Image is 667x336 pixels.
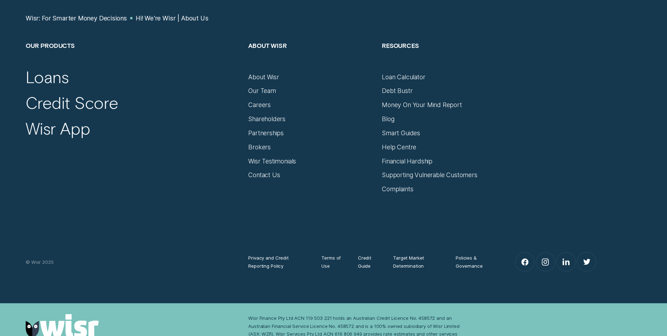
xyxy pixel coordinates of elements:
a: Wisr: For Smarter Money Decisions [26,14,127,22]
a: Privacy and Credit Reporting Policy [248,254,307,269]
a: Smart Guides [382,129,420,137]
a: Policies & Governance [456,254,494,269]
h2: About Wisr [248,42,374,73]
div: © Wisr 2025 [22,258,244,266]
a: Hi! We're Wisr | About Us [136,14,209,22]
a: Complaints [382,185,413,193]
a: Loan Calculator [382,73,425,81]
a: Wisr App [26,118,90,138]
a: About Wisr [248,73,279,81]
a: Facebook [515,253,534,271]
a: Loans [26,67,69,87]
h2: Our Products [26,42,240,73]
a: Our Team [248,87,276,95]
a: Target Market Determination [393,254,442,269]
a: Partnerships [248,129,284,137]
a: Contact Us [248,171,280,179]
a: Twitter [577,253,596,271]
a: Financial Hardship [382,157,432,165]
a: LinkedIn [557,253,575,271]
a: Terms of Use [321,254,344,269]
a: Money On Your Mind Report [382,101,462,109]
h2: Resources [382,42,508,73]
a: Brokers [248,143,271,151]
a: Instagram [536,253,555,271]
a: Wisr Testimonials [248,157,296,165]
a: Help Centre [382,143,416,151]
a: Blog [382,115,394,123]
a: Shareholders [248,115,286,123]
a: Careers [248,101,271,109]
a: Credit Guide [358,254,379,269]
a: Debt Bustr [382,87,412,95]
a: Credit Score [26,92,118,113]
a: Supporting Vulnerable Customers [382,171,477,179]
